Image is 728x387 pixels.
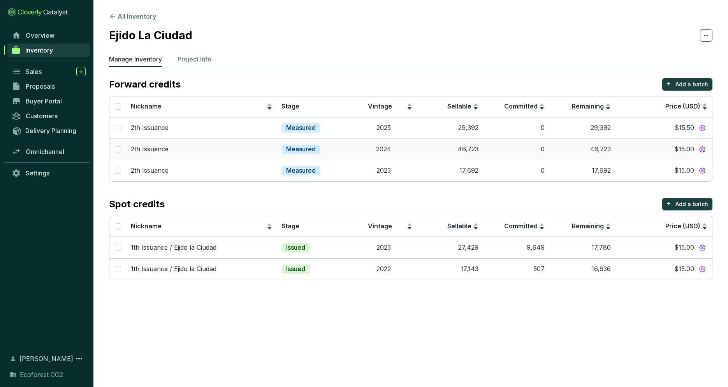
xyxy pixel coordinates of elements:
[350,237,417,258] td: 2023
[131,265,216,273] p: 1th Issuance / Ejido la Ciudad
[109,12,156,21] button: All Inventory
[483,160,549,181] td: 0
[572,102,604,110] span: Remaining
[131,166,169,175] p: 2th Issuance
[483,258,549,280] td: 507
[8,124,90,137] a: Delivery Planning
[504,222,538,230] span: Committed
[20,370,63,379] span: Ecoforest CO2
[674,145,694,154] span: $15.00
[131,222,162,230] span: Nickname
[549,237,615,258] td: 17,780
[417,258,483,280] td: 17,143
[277,216,350,237] th: Stage
[26,112,58,120] span: Customers
[26,32,55,39] span: Overview
[368,222,392,230] span: Vintage
[674,243,694,252] span: $15.00
[350,117,417,138] td: 2025
[665,102,700,110] span: Price (USD)
[109,54,162,64] p: Manage Inventory
[8,80,90,93] a: Proposals
[26,68,42,75] span: Sales
[504,102,538,110] span: Committed
[286,243,305,252] p: Issued
[7,44,90,57] a: Inventory
[281,102,299,110] span: Stage
[674,166,694,175] span: $15.00
[178,54,211,64] p: Project Info
[8,65,90,78] a: Sales
[8,109,90,123] a: Customers
[417,237,483,258] td: 27,429
[675,200,708,208] p: Add a batch
[675,81,708,88] p: Add a batch
[447,222,471,230] span: Sellable
[281,222,299,230] span: Stage
[549,258,615,280] td: 16,636
[549,160,615,181] td: 17,692
[286,124,316,132] p: Measured
[131,124,169,132] p: 2th Issuance
[26,169,49,177] span: Settings
[662,78,712,91] button: +Add a batch
[25,127,76,135] span: Delivery Planning
[8,145,90,158] a: Omnichannel
[131,243,216,252] p: 1th Issuance / Ejido la Ciudad
[483,138,549,160] td: 0
[26,148,64,156] span: Omnichannel
[350,258,417,280] td: 2022
[286,166,316,175] p: Measured
[549,138,615,160] td: 46,723
[662,198,712,210] button: +Add a batch
[674,265,694,273] span: $15.00
[549,117,615,138] td: 29,392
[666,198,671,209] p: +
[483,237,549,258] td: 9,649
[131,102,162,110] span: Nickname
[26,97,62,105] span: Buyer Portal
[286,145,316,154] p: Measured
[417,138,483,160] td: 46,723
[447,102,471,110] span: Sellable
[417,160,483,181] td: 17,692
[19,354,73,363] span: [PERSON_NAME]
[417,117,483,138] td: 29,392
[368,102,392,110] span: Vintage
[572,222,604,230] span: Remaining
[286,265,305,273] p: Issued
[109,27,192,44] h2: Ejido La Ciudad
[8,166,90,180] a: Settings
[483,117,549,138] td: 0
[26,82,55,90] span: Proposals
[277,96,350,117] th: Stage
[8,29,90,42] a: Overview
[665,222,700,230] span: Price (USD)
[25,46,53,54] span: Inventory
[350,138,417,160] td: 2024
[109,78,181,91] p: Forward credits
[675,124,694,132] span: $15.50
[109,198,165,210] p: Spot credits
[350,160,417,181] td: 2023
[666,78,671,89] p: +
[131,145,169,154] p: 2th Issuance
[8,95,90,108] a: Buyer Portal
